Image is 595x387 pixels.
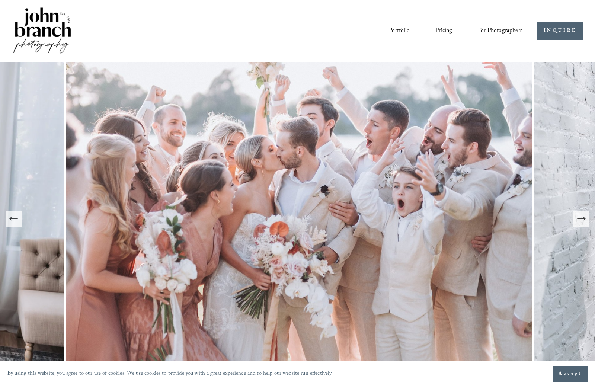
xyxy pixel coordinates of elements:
[537,22,583,40] a: INQUIRE
[64,62,534,375] img: A wedding party celebrating outdoors, featuring a bride and groom kissing amidst cheering bridesm...
[478,25,522,37] span: For Photographers
[389,25,410,37] a: Portfolio
[7,369,333,380] p: By using this website, you agree to our use of cookies. We use cookies to provide you with a grea...
[12,6,72,56] img: John Branch IV Photography
[553,366,588,382] button: Accept
[573,211,589,227] button: Next Slide
[435,25,452,37] a: Pricing
[478,25,522,37] a: folder dropdown
[6,211,22,227] button: Previous Slide
[559,370,582,378] span: Accept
